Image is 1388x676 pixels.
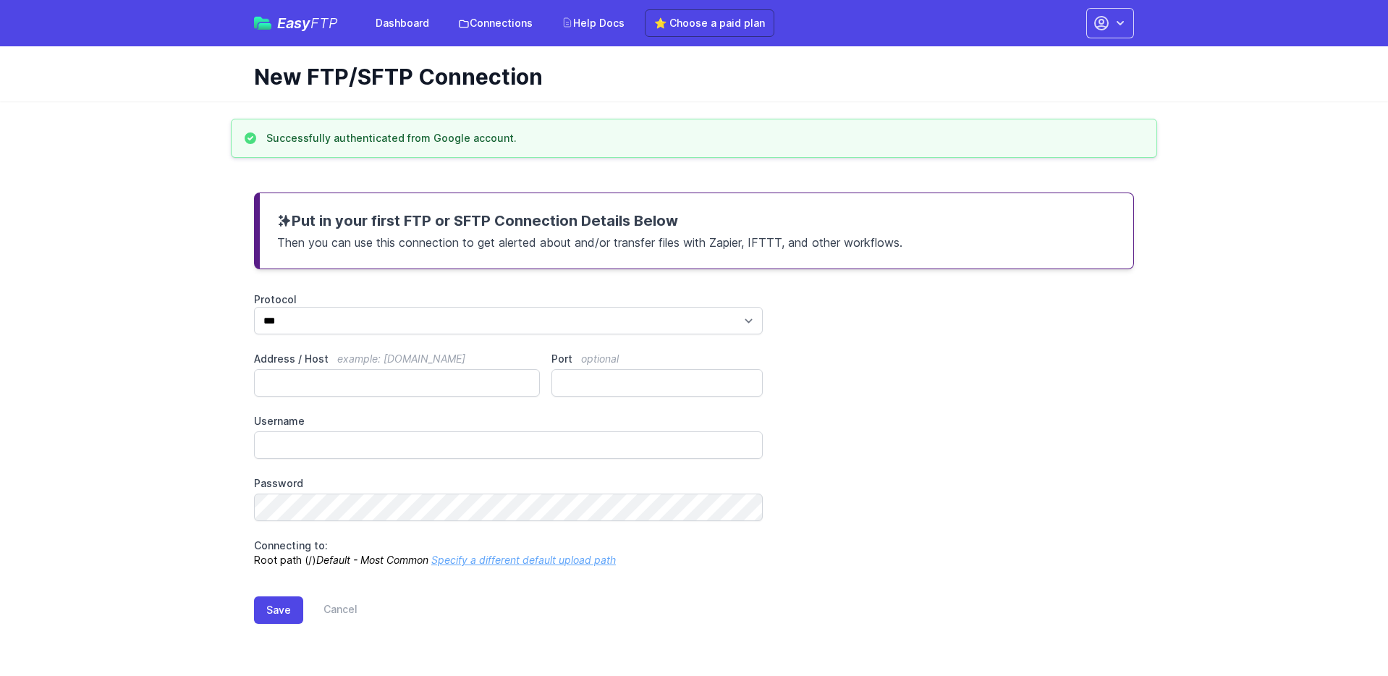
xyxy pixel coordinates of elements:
span: FTP [310,14,338,32]
button: Save [254,596,303,624]
label: Protocol [254,292,763,307]
a: Connections [449,10,541,36]
span: optional [581,352,619,365]
i: Default - Most Common [316,554,428,566]
span: Easy [277,16,338,30]
label: Port [551,352,763,366]
p: Then you can use this connection to get alerted about and/or transfer files with Zapier, IFTTT, a... [277,231,1116,251]
label: Address / Host [254,352,540,366]
label: Password [254,476,763,491]
a: EasyFTP [254,16,338,30]
span: Connecting to: [254,539,328,552]
p: Root path (/) [254,538,763,567]
span: example: [DOMAIN_NAME] [337,352,465,365]
a: Cancel [303,596,357,624]
a: Help Docs [553,10,633,36]
a: Specify a different default upload path [431,554,616,566]
a: ⭐ Choose a paid plan [645,9,774,37]
a: Dashboard [367,10,438,36]
h1: New FTP/SFTP Connection [254,64,1122,90]
img: easyftp_logo.png [254,17,271,30]
h3: Successfully authenticated from Google account. [266,131,517,145]
label: Username [254,414,763,428]
h3: Put in your first FTP or SFTP Connection Details Below [277,211,1116,231]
